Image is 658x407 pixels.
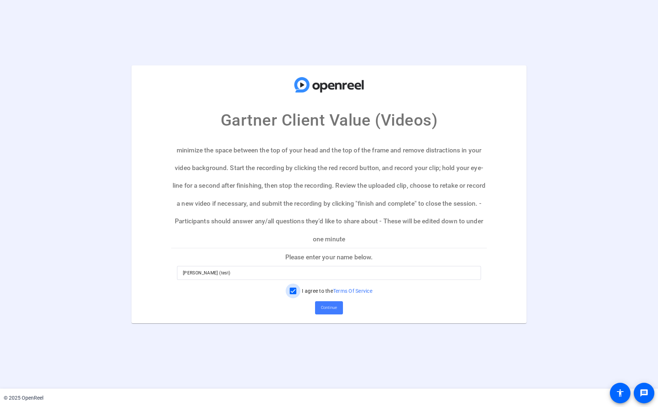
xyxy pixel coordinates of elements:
[333,288,372,294] a: Terms Of Service
[640,389,648,397] mat-icon: message
[292,73,366,97] img: company-logo
[171,248,487,266] p: Please enter your name below.
[221,108,438,132] p: Gartner Client Value (Videos)
[315,301,343,314] button: Continue
[4,394,43,402] div: © 2025 OpenReel
[171,138,487,248] p: Click on the custom URL provided to enter the session. Enter your name on the holding page, then ...
[183,269,475,277] input: Enter your name
[321,302,337,313] span: Continue
[300,287,372,295] label: I agree to the
[616,389,625,397] mat-icon: accessibility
